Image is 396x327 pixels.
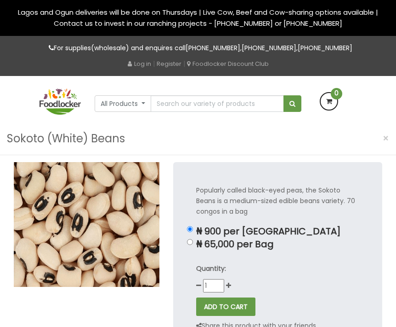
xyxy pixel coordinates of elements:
button: All Products [95,95,151,112]
a: Register [157,59,181,68]
strong: Quantity: [196,264,226,273]
p: For supplies(wholesale) and enquires call , , [40,43,356,53]
span: | [183,59,185,68]
span: 0 [331,88,342,99]
button: Close [378,129,394,148]
input: ₦ 65,000 per Bag [187,239,193,245]
input: ₦ 900 per [GEOGRAPHIC_DATA] [187,226,193,232]
p: ₦ 65,000 per Bag [196,239,359,250]
a: [PHONE_NUMBER] [298,43,352,53]
p: Popularly called black-eyed peas, the Sokoto Beans is a medium-sized edible beans variety. 70 con... [196,185,359,217]
span: Lagos and Ogun deliveries will be done on Thursdays | Live Cow, Beef and Cow-sharing options avai... [18,7,378,28]
img: FoodLocker [40,88,81,115]
span: | [153,59,155,68]
a: [PHONE_NUMBER] [186,43,240,53]
a: Foodlocker Discount Club [187,59,269,68]
a: [PHONE_NUMBER] [242,43,296,53]
p: ₦ 900 per [GEOGRAPHIC_DATA] [196,226,359,237]
img: Sokoto (White) Beans [14,162,159,287]
span: × [383,132,389,145]
button: ADD TO CART [196,298,255,316]
h3: Sokoto (White) Beans [7,130,125,147]
a: Log in [128,59,151,68]
input: Search our variety of products [151,95,284,112]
